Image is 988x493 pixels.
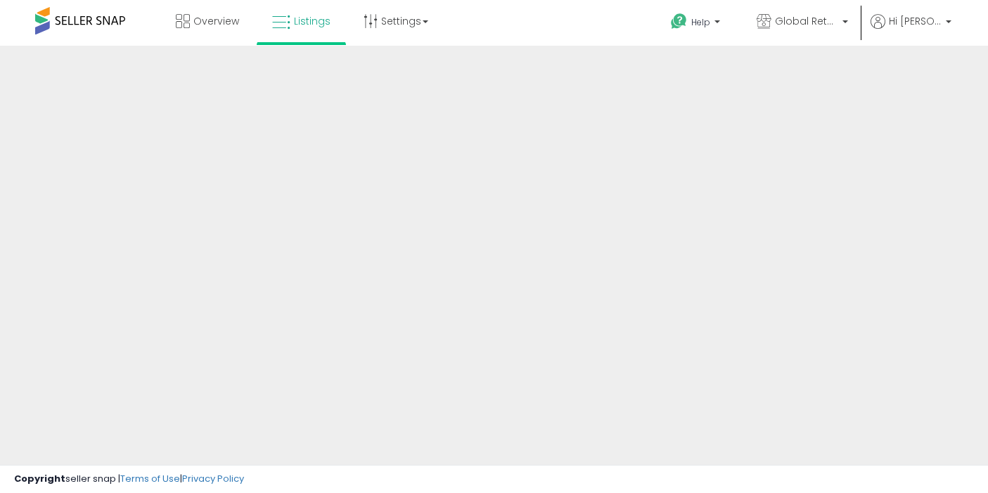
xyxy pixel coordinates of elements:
i: Get Help [670,13,688,30]
span: Help [691,16,710,28]
a: Terms of Use [120,472,180,485]
div: seller snap | | [14,473,244,486]
span: Hi [PERSON_NAME] [889,14,942,28]
a: Help [660,2,734,46]
span: Global Retail Online [775,14,838,28]
a: Hi [PERSON_NAME] [871,14,951,46]
span: Overview [193,14,239,28]
span: Listings [294,14,331,28]
strong: Copyright [14,472,65,485]
a: Privacy Policy [182,472,244,485]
